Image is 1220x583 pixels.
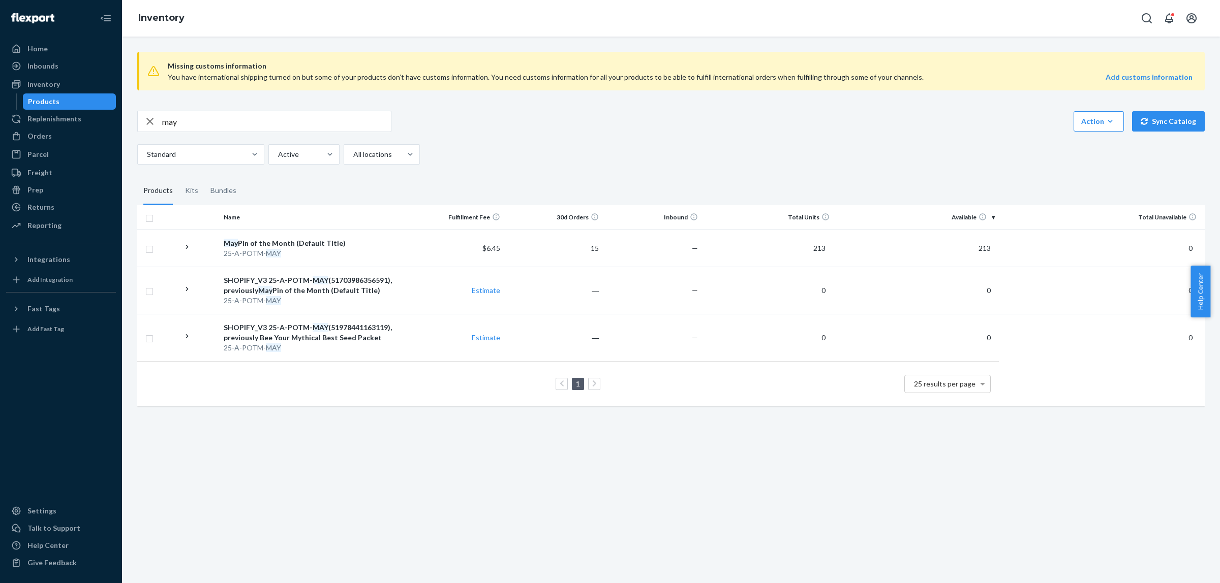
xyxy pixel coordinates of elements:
[27,506,56,516] div: Settings
[6,182,116,198] a: Prep
[974,244,995,252] span: 213
[1184,333,1197,342] span: 0
[999,205,1205,230] th: Total Unavailable
[27,61,58,71] div: Inbounds
[146,149,147,159] input: Standard
[224,296,401,306] div: 25-A-POTM-
[27,325,64,333] div: Add Fast Tag
[6,537,116,554] a: Help Center
[168,60,1193,72] span: Missing customs information
[692,333,698,342] span: —
[834,205,998,230] th: Available
[313,323,328,332] em: MAY
[6,41,116,57] a: Home
[96,8,116,28] button: Close Navigation
[1132,111,1205,132] button: Sync Catalog
[27,275,73,284] div: Add Integration
[162,111,391,132] input: Search inventory by name or sku
[6,555,116,571] button: Give Feedback
[224,238,401,248] div: Pin of the Month (Default Title)
[27,131,52,141] div: Orders
[27,79,60,89] div: Inventory
[352,149,353,159] input: All locations
[504,314,603,361] td: ―
[504,267,603,314] td: ―
[6,165,116,181] a: Freight
[220,205,405,230] th: Name
[1181,8,1202,28] button: Open account menu
[23,93,116,110] a: Products
[472,333,500,342] a: Estimate
[27,168,52,178] div: Freight
[1106,72,1193,82] a: Add customs information
[27,523,80,533] div: Talk to Support
[224,248,401,258] div: 25-A-POTM-
[692,286,698,295] span: —
[6,251,116,268] button: Integrations
[1081,116,1116,126] div: Action
[472,286,500,295] a: Estimate
[1159,8,1179,28] button: Open notifications
[266,249,281,257] em: MAY
[809,244,830,252] span: 213
[27,185,43,195] div: Prep
[138,12,185,23] a: Inventory
[1106,73,1193,81] strong: Add customs information
[277,149,278,159] input: Active
[224,239,238,247] em: May
[6,111,116,127] a: Replenishments
[224,322,401,343] div: SHOPIFY_V3 25-A-POTM- (51978441163119), previously Bee Your Mythical Best Seed Packet
[27,540,69,550] div: Help Center
[6,272,116,288] a: Add Integration
[27,220,62,231] div: Reporting
[313,276,328,284] em: MAY
[482,244,500,252] span: $6.45
[1137,8,1157,28] button: Open Search Box
[6,321,116,337] a: Add Fast Tag
[224,275,401,296] div: SHOPIFY_V3 25-A-POTM- (51703986356591), previously Pin of the Month (Default Title)
[574,379,582,388] a: Page 1 is your current page
[27,114,81,124] div: Replenishments
[27,202,54,212] div: Returns
[27,558,77,568] div: Give Feedback
[6,58,116,74] a: Inbounds
[27,149,49,159] div: Parcel
[6,76,116,92] a: Inventory
[1074,111,1124,132] button: Action
[11,13,54,23] img: Flexport logo
[185,177,198,205] div: Kits
[168,72,988,82] div: You have international shipping turned on but some of your products don’t have customs informatio...
[405,205,504,230] th: Fulfillment Fee
[6,217,116,234] a: Reporting
[692,244,698,252] span: —
[1184,244,1197,252] span: 0
[1191,266,1210,317] button: Help Center
[702,205,834,230] th: Total Units
[817,333,830,342] span: 0
[130,4,193,33] ol: breadcrumbs
[224,343,401,353] div: 25-A-POTM-
[6,520,116,536] a: Talk to Support
[983,333,995,342] span: 0
[6,146,116,163] a: Parcel
[603,205,702,230] th: Inbound
[27,304,60,314] div: Fast Tags
[6,503,116,519] a: Settings
[28,96,59,107] div: Products
[258,286,272,295] em: May
[266,296,281,305] em: MAY
[983,286,995,295] span: 0
[6,128,116,144] a: Orders
[143,177,173,205] div: Products
[1184,286,1197,295] span: 0
[504,205,603,230] th: 30d Orders
[817,286,830,295] span: 0
[914,379,975,388] span: 25 results per page
[6,199,116,215] a: Returns
[210,177,236,205] div: Bundles
[27,44,48,54] div: Home
[266,343,281,352] em: MAY
[6,301,116,317] button: Fast Tags
[27,254,70,265] div: Integrations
